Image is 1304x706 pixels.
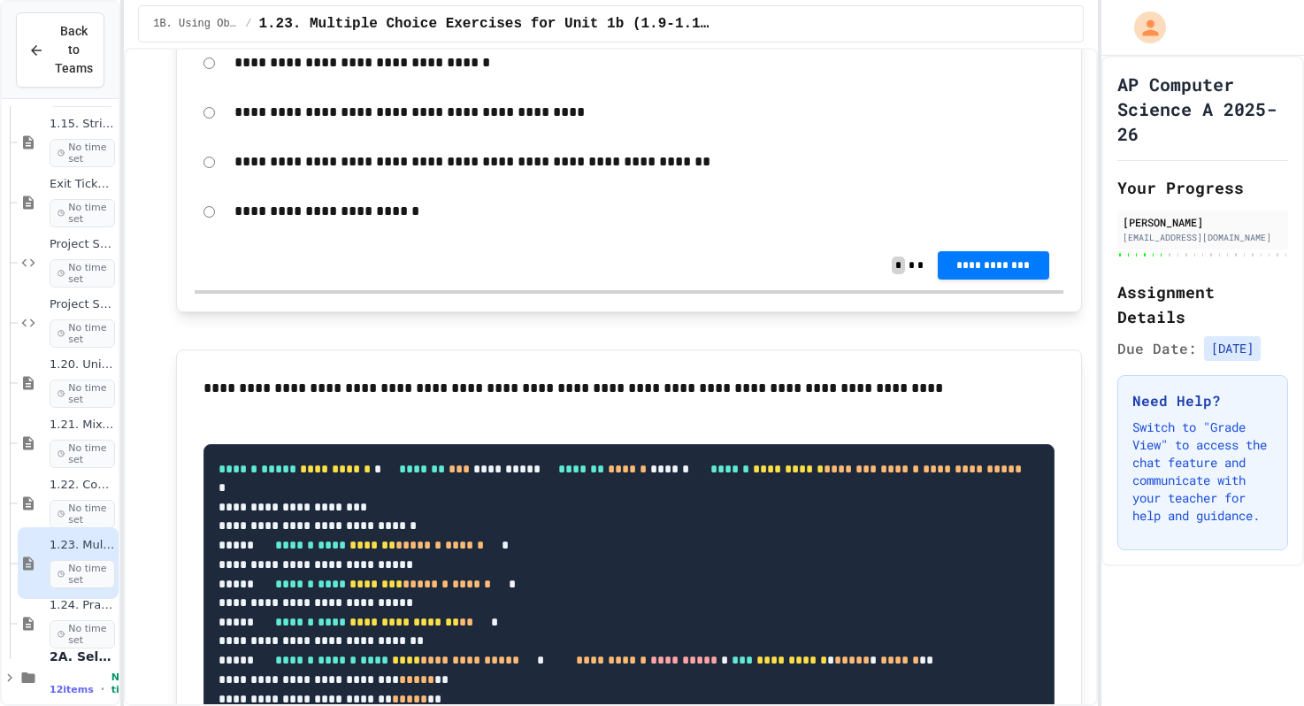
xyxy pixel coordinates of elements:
[258,13,711,35] span: 1.23. Multiple Choice Exercises for Unit 1b (1.9-1.15)
[55,22,93,78] span: Back to Teams
[1132,390,1273,411] h3: Need Help?
[50,418,115,433] span: 1.21. Mixed Up Code Practice 1b (1.7-1.15)
[1123,214,1283,230] div: [PERSON_NAME]
[50,620,115,648] span: No time set
[50,297,115,312] span: Project StringsAndMath (File Input)
[1117,338,1197,359] span: Due Date:
[50,538,115,553] span: 1.23. Multiple Choice Exercises for Unit 1b (1.9-1.15)
[50,380,115,408] span: No time set
[1117,72,1288,146] h1: AP Computer Science A 2025-26
[245,17,251,31] span: /
[1116,7,1170,48] div: My Account
[1117,280,1288,329] h2: Assignment Details
[50,139,115,167] span: No time set
[50,684,94,695] span: 12 items
[50,357,115,372] span: 1.20. Unit Summary 1b (1.7-1.15)
[50,259,115,288] span: No time set
[50,237,115,252] span: Project StringsAndMath
[50,440,115,468] span: No time set
[50,598,115,613] span: 1.24. Practice Test for Objects (1.12-1.14)
[16,12,104,88] button: Back to Teams
[50,319,115,348] span: No time set
[1204,336,1261,361] span: [DATE]
[50,177,115,192] span: Exit Ticket 1.15
[1123,231,1283,244] div: [EMAIL_ADDRESS][DOMAIN_NAME]
[1132,418,1273,525] p: Switch to "Grade View" to access the chat feature and communicate with your teacher for help and ...
[50,560,115,588] span: No time set
[50,117,115,132] span: 1.15. Strings
[153,17,238,31] span: 1B. Using Objects
[50,648,115,664] span: 2A. Selection
[50,500,115,528] span: No time set
[50,478,115,493] span: 1.22. Coding Practice 1b (1.7-1.15)
[50,199,115,227] span: No time set
[1117,175,1288,200] h2: Your Progress
[101,682,104,696] span: •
